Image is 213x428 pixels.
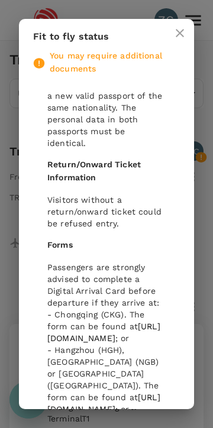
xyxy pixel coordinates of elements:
[166,19,194,47] button: close
[47,239,166,252] h6: Forms
[47,158,166,184] h6: Return/Onward Ticket Information
[50,51,162,73] span: You may require additional documents
[47,194,166,229] p: Visitors without a return/onward ticket could be refused entry.
[47,54,166,149] p: A valid resident permit in expired passports is accepted if accompanied by a new valid passport o...
[33,28,180,45] h6: Fit to fly status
